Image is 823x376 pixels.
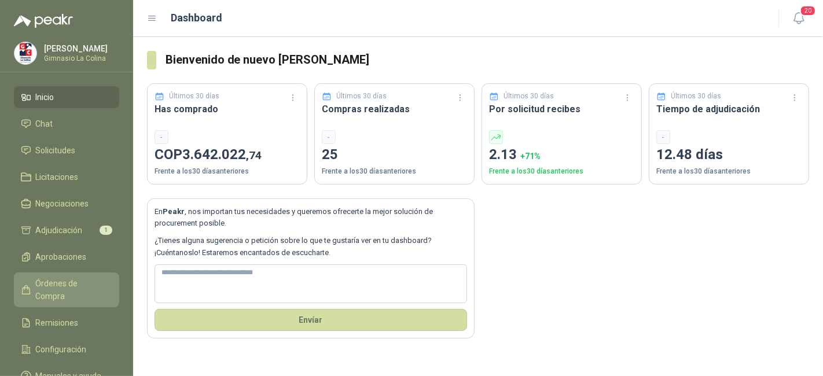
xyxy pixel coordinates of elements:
span: Órdenes de Compra [36,277,108,303]
h1: Dashboard [171,10,223,26]
a: Aprobaciones [14,246,119,268]
span: Licitaciones [36,171,79,183]
b: Peakr [163,207,185,216]
p: Frente a los 30 días anteriores [155,166,300,177]
span: Configuración [36,343,87,356]
a: Órdenes de Compra [14,272,119,307]
span: + 71 % [520,152,541,161]
span: Aprobaciones [36,250,87,263]
span: Negociaciones [36,197,89,210]
span: Inicio [36,91,54,104]
h3: Has comprado [155,102,300,116]
p: En , nos importan tus necesidades y queremos ofrecerte la mejor solución de procurement posible. [155,206,467,230]
a: Solicitudes [14,139,119,161]
a: Adjudicación1 [14,219,119,241]
span: Chat [36,117,53,130]
p: 25 [322,144,467,166]
span: 20 [800,5,816,16]
p: Gimnasio La Colina [44,55,116,62]
button: Envíar [155,309,467,331]
div: - [155,130,168,144]
span: 3.642.022 [182,146,262,163]
p: [PERSON_NAME] [44,45,116,53]
h3: Por solicitud recibes [489,102,634,116]
img: Logo peakr [14,14,73,28]
span: Solicitudes [36,144,76,157]
img: Company Logo [14,42,36,64]
a: Negociaciones [14,193,119,215]
p: 2.13 [489,144,634,166]
p: Últimos 30 días [170,91,220,102]
p: COP [155,144,300,166]
p: Últimos 30 días [671,91,722,102]
span: 1 [100,226,112,235]
a: Configuración [14,338,119,360]
p: Frente a los 30 días anteriores [322,166,467,177]
p: 12.48 días [656,144,802,166]
button: 20 [788,8,809,29]
div: - [656,130,670,144]
a: Inicio [14,86,119,108]
span: Adjudicación [36,224,83,237]
h3: Bienvenido de nuevo [PERSON_NAME] [166,51,809,69]
a: Remisiones [14,312,119,334]
div: - [322,130,336,144]
span: Remisiones [36,316,79,329]
p: Últimos 30 días [337,91,387,102]
p: ¿Tienes alguna sugerencia o petición sobre lo que te gustaría ver en tu dashboard? ¡Cuéntanoslo! ... [155,235,467,259]
a: Licitaciones [14,166,119,188]
p: Últimos 30 días [504,91,554,102]
p: Frente a los 30 días anteriores [489,166,634,177]
h3: Compras realizadas [322,102,467,116]
a: Chat [14,113,119,135]
span: ,74 [246,149,262,162]
p: Frente a los 30 días anteriores [656,166,802,177]
h3: Tiempo de adjudicación [656,102,802,116]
